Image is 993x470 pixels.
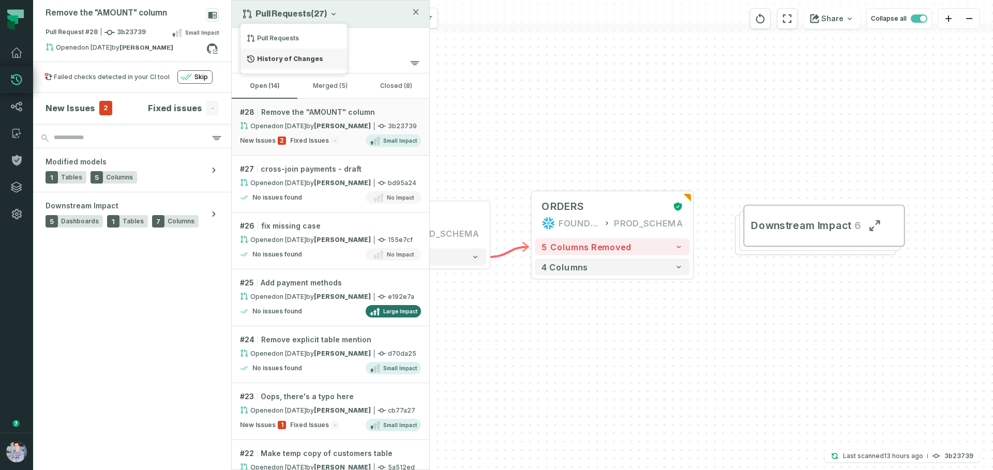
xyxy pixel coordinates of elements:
[6,442,27,462] img: avatar of Alon Nafta
[11,419,21,428] div: Tooltip anchor
[240,23,348,74] div: Pull Requests(27)
[240,49,347,69] div: History of Changes
[242,9,338,19] button: Pull Requests(27)
[240,28,347,49] div: Pull Requests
